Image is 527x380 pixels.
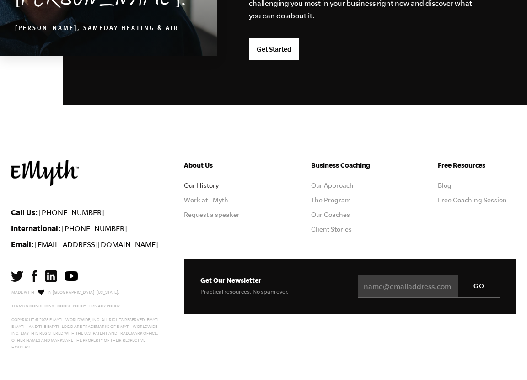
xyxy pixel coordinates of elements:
strong: Call Us: [11,208,38,216]
img: Love [38,289,44,295]
p: Made with in [GEOGRAPHIC_DATA], [US_STATE]. Copyright © 2025 E-Myth Worldwide, Inc. All rights re... [11,288,164,351]
a: Work at EMyth [184,196,228,204]
a: Our Approach [311,182,354,189]
img: YouTube [65,271,78,281]
a: [PHONE_NUMBER] [62,224,127,232]
a: Our History [184,182,219,189]
img: EMyth [11,160,79,186]
span: Get Our Newsletter [200,276,261,284]
a: Our Coaches [311,211,350,218]
h5: Free Resources [438,160,516,171]
h5: Business Coaching [311,160,389,171]
a: The Program [311,196,351,204]
img: Facebook [32,270,37,282]
a: Request a speaker [184,211,240,218]
h5: About Us [184,160,262,171]
strong: International: [11,224,60,232]
iframe: Chat Widget [481,336,527,380]
img: LinkedIn [45,270,57,282]
a: [PHONE_NUMBER] [39,208,104,216]
a: Blog [438,182,452,189]
a: Cookie Policy [57,304,86,308]
a: Get Started [249,38,299,60]
span: Practical resources. No spam ever. [200,288,289,295]
a: Privacy Policy [89,304,120,308]
img: Twitter [11,271,23,282]
cite: [PERSON_NAME], SameDay Heating & Air [15,26,179,33]
a: Free Coaching Session [438,196,507,204]
a: Client Stories [311,226,352,233]
input: name@emailaddress.com [358,275,500,298]
a: Terms & Conditions [11,304,54,308]
a: [EMAIL_ADDRESS][DOMAIN_NAME] [35,240,158,248]
strong: Email: [11,240,33,248]
input: GO [458,275,500,297]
